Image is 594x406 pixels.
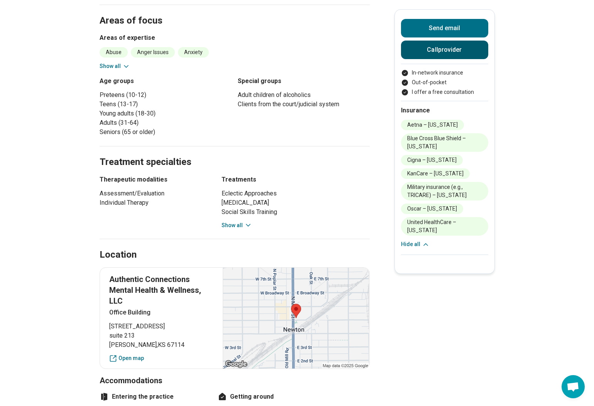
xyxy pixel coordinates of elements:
[100,90,232,100] li: Preteens (10-12)
[401,19,488,37] button: Send email
[401,120,464,130] li: Aetna – [US_STATE]
[238,100,370,109] li: Clients from the court/judicial system
[222,189,370,198] li: Eclectic Approaches
[401,182,488,200] li: Military insurance (e.g., TRICARE) – [US_STATE]
[401,217,488,236] li: United HealthCare – [US_STATE]
[401,168,470,179] li: KanCare – [US_STATE]
[222,198,370,207] li: [MEDICAL_DATA]
[238,76,370,86] h3: Special groups
[100,375,370,386] h3: Accommodations
[109,340,214,350] span: [PERSON_NAME] , KS 67114
[401,69,488,96] ul: Payment options
[109,322,214,331] span: [STREET_ADDRESS]
[401,69,488,77] li: In-network insurance
[100,175,208,184] h3: Therapeutic modalities
[401,155,463,165] li: Cigna – [US_STATE]
[100,118,232,127] li: Adults (31-64)
[238,90,370,100] li: Adult children of alcoholics
[401,133,488,152] li: Blue Cross Blue Shield – [US_STATE]
[222,175,370,184] h3: Treatments
[401,78,488,87] li: Out-of-pocket
[100,47,128,58] li: Abuse
[100,100,232,109] li: Teens (13-17)
[100,33,370,42] h3: Areas of expertise
[218,392,326,401] h4: Getting around
[100,137,370,169] h2: Treatment specialties
[401,204,463,214] li: Oscar – [US_STATE]
[222,207,370,217] li: Social Skills Training
[109,354,214,362] a: Open map
[100,392,208,401] h4: Entering the practice
[100,62,130,70] button: Show all
[401,106,488,115] h2: Insurance
[222,221,252,229] button: Show all
[100,109,232,118] li: Young adults (18-30)
[109,308,214,317] p: Office Building
[562,375,585,398] div: Open chat
[401,88,488,96] li: I offer a free consultation
[100,127,232,137] li: Seniors (65 or older)
[109,274,214,306] p: Authentic Connections Mental Health & Wellness, LLC
[100,248,137,262] h2: Location
[100,189,208,198] li: Assessment/Evaluation
[109,331,214,340] span: suite 213
[100,198,208,207] li: Individual Therapy
[401,240,430,248] button: Hide all
[178,47,209,58] li: Anxiety
[131,47,175,58] li: Anger Issues
[100,76,232,86] h3: Age groups
[401,41,488,59] button: Callprovider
